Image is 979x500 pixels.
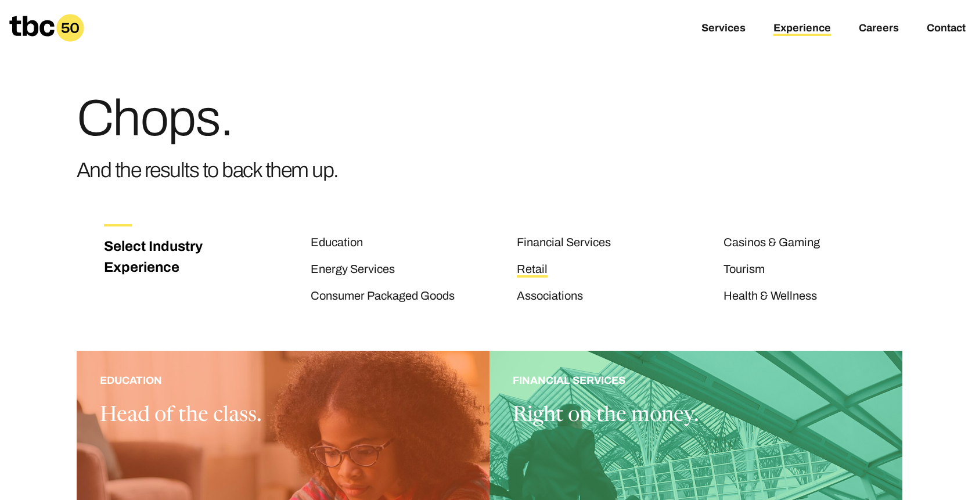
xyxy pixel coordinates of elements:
a: Retail [517,262,548,278]
a: Contact [927,22,966,36]
h3: And the results to back them up. [77,153,339,187]
a: Associations [517,289,583,304]
a: Education [311,236,363,251]
h3: Select Industry Experience [104,236,215,278]
a: Financial Services [517,236,611,251]
a: Homepage [9,14,84,42]
h1: Chops. [77,93,339,144]
a: Consumer Packaged Goods [311,289,455,304]
a: Services [701,22,746,36]
a: Experience [773,22,831,36]
a: Health & Wellness [724,289,817,304]
a: Energy Services [311,262,395,278]
a: Tourism [724,262,765,278]
a: Careers [859,22,899,36]
a: Casinos & Gaming [724,236,820,251]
